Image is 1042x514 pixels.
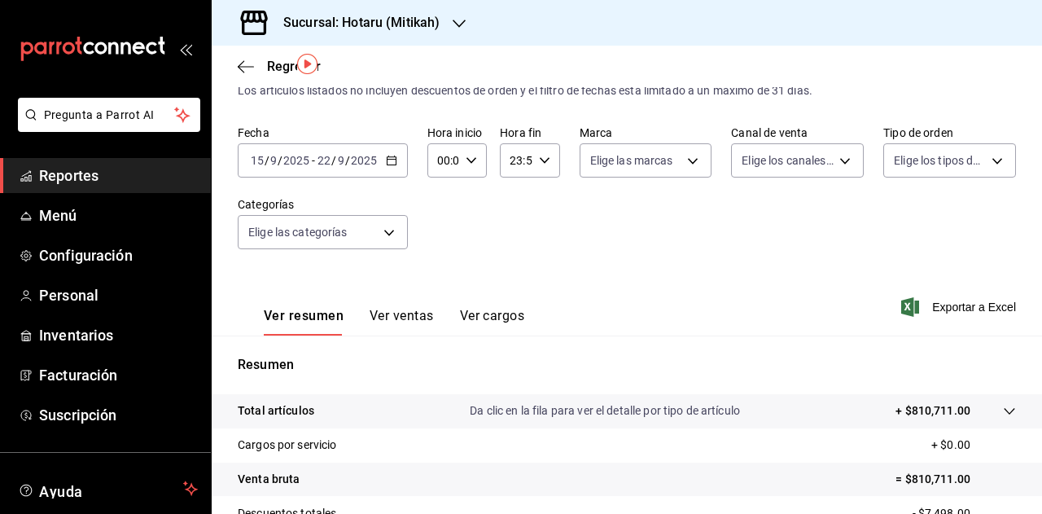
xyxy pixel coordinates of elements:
label: Hora inicio [427,127,487,138]
input: -- [269,154,278,167]
a: Pregunta a Parrot AI [11,118,200,135]
label: Fecha [238,127,408,138]
span: Inventarios [39,324,198,346]
span: / [331,154,336,167]
p: Venta bruta [238,471,300,488]
span: Personal [39,284,198,306]
span: Elige las marcas [590,152,673,169]
span: Elige los canales de venta [742,152,834,169]
button: Ver resumen [264,308,344,336]
span: / [278,154,282,167]
span: Ayuda [39,479,177,499]
span: Elige los tipos de orden [894,152,986,169]
input: -- [250,154,265,167]
span: Menú [39,204,198,226]
img: Tooltip marker [297,54,317,74]
div: Los artículos listados no incluyen descuentos de orden y el filtro de fechas está limitado a un m... [238,82,1016,99]
label: Categorías [238,199,408,210]
p: Resumen [238,355,1016,375]
span: Pregunta a Parrot AI [44,107,175,124]
label: Canal de venta [731,127,864,138]
div: navigation tabs [264,308,524,336]
button: Pregunta a Parrot AI [18,98,200,132]
p: Da clic en la fila para ver el detalle por tipo de artículo [470,402,740,420]
input: -- [337,154,345,167]
span: Reportes [39,165,198,187]
button: open_drawer_menu [179,42,192,55]
p: Cargos por servicio [238,437,337,454]
p: + $0.00 [931,437,1016,454]
span: Elige las categorías [248,224,348,240]
button: Exportar a Excel [904,297,1016,317]
label: Marca [580,127,712,138]
label: Tipo de orden [883,127,1016,138]
span: / [265,154,269,167]
span: Suscripción [39,404,198,426]
button: Ver cargos [460,308,525,336]
p: + $810,711.00 [895,402,970,420]
span: / [345,154,350,167]
input: -- [317,154,331,167]
span: Configuración [39,244,198,266]
p: Total artículos [238,402,314,420]
input: ---- [350,154,378,167]
span: Regresar [267,59,321,74]
span: - [312,154,315,167]
h3: Sucursal: Hotaru (Mitikah) [270,13,440,33]
button: Ver ventas [370,308,434,336]
label: Hora fin [500,127,559,138]
p: = $810,711.00 [895,471,1016,488]
button: Regresar [238,59,321,74]
input: ---- [282,154,310,167]
span: Facturación [39,364,198,386]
